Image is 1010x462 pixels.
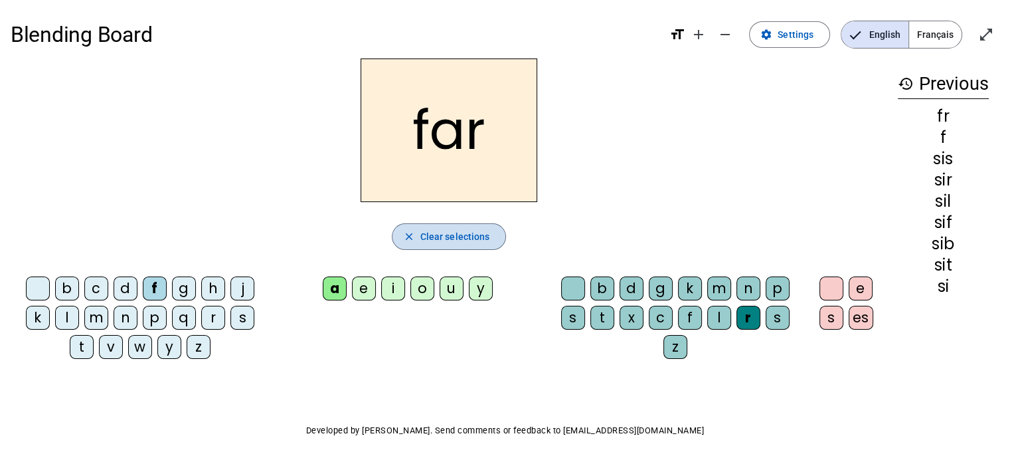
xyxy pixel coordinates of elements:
mat-icon: open_in_full [978,27,994,43]
span: English [841,21,908,48]
span: Settings [778,27,813,43]
mat-button-toggle-group: Language selection [841,21,962,49]
div: c [84,277,108,300]
div: w [128,335,152,359]
div: s [561,306,585,330]
div: m [84,306,108,330]
p: Developed by [PERSON_NAME]. Send comments or feedback to [EMAIL_ADDRESS][DOMAIN_NAME] [11,423,999,439]
mat-icon: remove [717,27,733,43]
div: s [819,306,843,330]
div: e [352,277,376,300]
div: n [114,306,137,330]
div: c [649,306,673,330]
div: r [736,306,760,330]
div: sib [898,236,989,252]
div: es [849,306,873,330]
div: sif [898,215,989,231]
div: sil [898,193,989,209]
div: l [707,306,731,330]
div: l [55,306,79,330]
span: Clear selections [420,229,490,245]
div: n [736,277,760,300]
button: Enter full screen [973,21,999,48]
div: f [143,277,167,300]
div: b [55,277,79,300]
mat-icon: history [898,76,914,92]
div: t [70,335,94,359]
div: sis [898,151,989,167]
button: Clear selections [392,223,507,250]
div: sit [898,257,989,273]
div: x [620,306,643,330]
div: y [157,335,181,359]
div: u [440,277,463,300]
div: q [172,306,196,330]
div: d [620,277,643,300]
mat-icon: add [691,27,707,43]
div: o [410,277,434,300]
div: z [663,335,687,359]
div: v [99,335,123,359]
div: a [323,277,347,300]
div: k [26,306,50,330]
mat-icon: format_size [669,27,685,43]
div: g [172,277,196,300]
div: m [707,277,731,300]
div: f [678,306,702,330]
mat-icon: settings [760,29,772,41]
mat-icon: close [403,231,415,243]
div: fr [898,108,989,124]
div: f [898,130,989,146]
div: e [849,277,873,300]
div: si [898,279,989,294]
div: g [649,277,673,300]
div: t [590,306,614,330]
div: h [201,277,225,300]
h3: Previous [898,69,989,99]
div: j [230,277,254,300]
div: s [766,306,790,330]
div: p [766,277,790,300]
div: p [143,306,167,330]
h1: Blending Board [11,13,659,56]
span: Français [909,21,962,48]
div: s [230,306,254,330]
div: i [381,277,405,300]
div: k [678,277,702,300]
div: r [201,306,225,330]
button: Increase font size [685,21,712,48]
div: y [469,277,493,300]
button: Settings [749,21,830,48]
div: sir [898,172,989,188]
h2: far [361,58,537,202]
div: d [114,277,137,300]
button: Decrease font size [712,21,738,48]
div: b [590,277,614,300]
div: z [187,335,210,359]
